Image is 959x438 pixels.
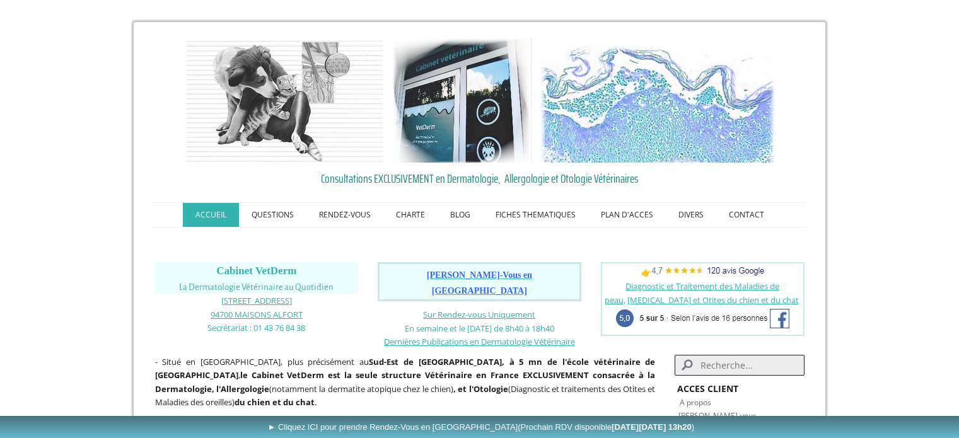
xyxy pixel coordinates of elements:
[211,308,303,320] a: 94700 MAISONS ALFORT
[716,203,777,227] a: CONTACT
[483,203,588,227] a: FICHES THEMATIQUES
[221,294,292,306] a: [STREET_ADDRESS]
[155,369,656,395] b: France EXCLUSIVEMENT consacrée à la Dermatologie, l'Allergologie
[384,335,575,347] a: Dernières Publications en Dermatologie Vétérinaire
[641,267,764,278] span: 👉
[207,322,305,333] span: Secrétariat : 01 43 76 84 38
[612,422,692,432] b: [DATE][DATE] 13h20
[588,203,666,227] a: PLAN D'ACCES
[405,323,554,334] span: En semaine et le [DATE] de 8h40 à 18h40
[675,355,804,376] input: Search
[680,397,711,408] a: A propos
[678,410,757,421] a: [PERSON_NAME]-vous
[427,271,532,296] a: [PERSON_NAME]-Vous en [GEOGRAPHIC_DATA]
[240,369,248,381] strong: le
[453,383,508,395] b: , et l'Otologie
[666,203,716,227] a: DIVERS
[627,294,799,306] a: [MEDICAL_DATA] et Otites du chien et du chat
[267,422,694,432] span: ► Cliquez ICI pour prendre Rendez-Vous en [GEOGRAPHIC_DATA]
[239,203,306,227] a: QUESTIONS
[155,356,656,381] strong: Sud-Est de [GEOGRAPHIC_DATA], à 5 mn de l'école vétérinaire de [GEOGRAPHIC_DATA]
[438,203,483,227] a: BLOG
[183,203,239,227] a: ACCUEIL
[383,203,438,227] a: CHARTE
[306,203,383,227] a: RENDEZ-VOUS
[252,369,487,381] b: Cabinet VetDerm est la seule structure Vétérinaire en
[384,336,575,347] span: Dernières Publications en Dermatologie Vétérinaire
[216,265,296,277] span: Cabinet VetDerm
[677,383,738,395] strong: ACCES CLIENT
[155,356,656,408] span: - Situé en [GEOGRAPHIC_DATA], plus précisément au , (notamment la dermatite atopique chez le chie...
[221,295,292,306] span: [STREET_ADDRESS]
[423,309,535,320] a: Sur Rendez-vous Uniquement
[179,282,334,292] span: La Dermatologie Vétérinaire au Quotidien
[605,280,780,306] a: Diagnostic et Traitement des Maladies de peau,
[518,422,694,432] span: (Prochain RDV disponible )
[235,396,315,408] strong: du chien et du chat
[427,270,532,296] span: [PERSON_NAME]-Vous en [GEOGRAPHIC_DATA]
[155,169,805,188] a: Consultations EXCLUSIVEMENT en Dermatologie, Allergologie et Otologie Vétérinaires
[211,309,303,320] span: 94700 MAISONS ALFORT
